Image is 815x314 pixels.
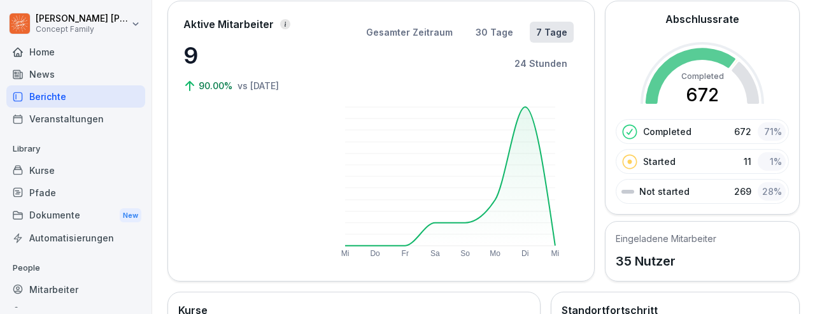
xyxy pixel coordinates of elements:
h5: Eingeladene Mitarbeiter [616,232,716,245]
button: Gesamter Zeitraum [360,22,459,43]
p: 269 [734,185,751,198]
p: 90.00% [199,79,235,92]
p: Not started [639,185,690,198]
p: 672 [734,125,751,138]
p: People [6,258,145,278]
p: vs [DATE] [237,79,279,92]
text: Fr [402,249,409,258]
text: So [460,249,470,258]
a: Home [6,41,145,63]
p: [PERSON_NAME] [PERSON_NAME] [36,13,129,24]
text: Mi [551,249,560,258]
text: Do [371,249,381,258]
p: Completed [643,125,691,138]
a: Automatisierungen [6,227,145,249]
p: 11 [744,155,751,168]
p: Library [6,139,145,159]
h2: Abschlussrate [665,11,739,27]
a: Berichte [6,85,145,108]
text: Mi [341,249,350,258]
text: Sa [430,249,440,258]
a: Veranstaltungen [6,108,145,130]
div: 71 % [758,122,786,141]
p: Aktive Mitarbeiter [183,17,274,32]
p: Concept Family [36,25,129,34]
p: 9 [183,38,311,73]
p: 35 Nutzer [616,252,716,271]
button: 7 Tage [530,22,574,43]
a: Kurse [6,159,145,182]
a: News [6,63,145,85]
div: New [120,208,141,223]
div: 28 % [758,182,786,201]
div: 1 % [758,152,786,171]
p: Started [643,155,676,168]
button: 30 Tage [469,22,520,43]
a: Mitarbeiter [6,278,145,301]
button: 24 Stunden [508,53,574,74]
div: Dokumente [6,204,145,227]
a: Pfade [6,182,145,204]
text: Mo [490,249,501,258]
a: DokumenteNew [6,204,145,227]
text: Di [521,249,528,258]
